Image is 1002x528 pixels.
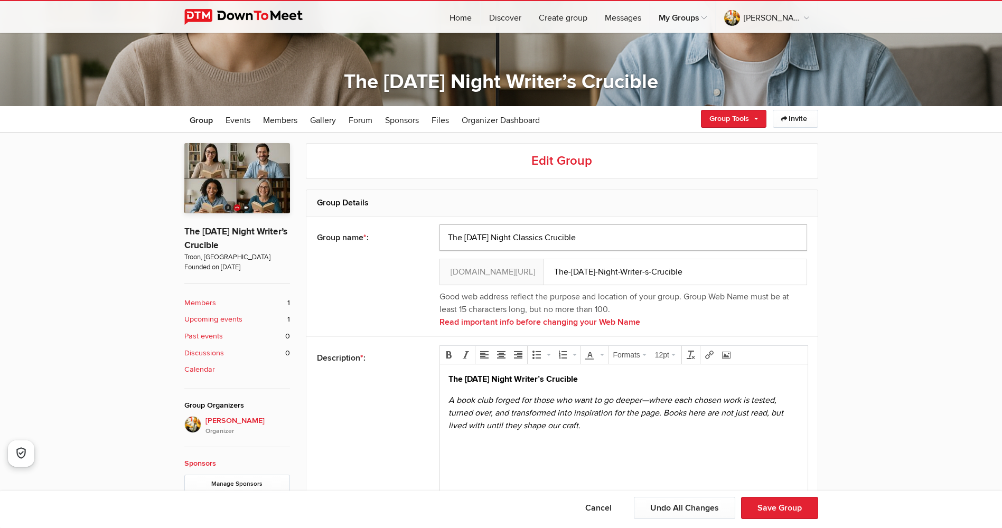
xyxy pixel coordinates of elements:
[184,226,287,251] a: The [DATE] Night Writer’s Crucible
[462,115,540,126] span: Organizer Dashboard
[184,314,290,325] a: Upcoming events 1
[184,364,290,375] a: Calendar
[555,347,579,363] div: Numbered list
[343,106,378,133] a: Forum
[773,110,818,128] a: Invite
[184,416,201,433] img: Jim
[184,297,216,309] b: Members
[651,347,680,363] div: Font Sizes
[184,252,290,262] span: Troon, [GEOGRAPHIC_DATA]
[306,143,818,179] h2: Edit Group
[285,331,290,342] span: 0
[701,110,766,128] a: Group Tools
[285,347,290,359] span: 0
[205,427,290,436] i: Organizer
[432,115,449,126] span: Files
[184,475,290,493] a: Manage Sponsors
[655,350,669,360] span: 12pt
[458,347,474,363] div: Italic
[184,331,290,342] a: Past events 0
[701,347,717,363] div: Insert/edit link
[741,497,818,519] button: Save Group
[456,106,545,133] a: Organizer Dashboard
[344,70,658,94] a: The [DATE] Night Writer’s Crucible
[184,416,290,436] a: [PERSON_NAME]Organizer
[716,1,818,33] a: [PERSON_NAME]
[385,115,419,126] span: Sponsors
[380,106,424,133] a: Sponsors
[317,190,807,215] h2: Group Details
[184,9,319,25] img: DownToMeet
[310,115,336,126] span: Gallery
[184,364,215,375] b: Calendar
[441,347,457,363] div: Bold
[263,115,297,126] span: Members
[287,297,290,309] span: 1
[305,106,341,133] a: Gallery
[349,115,372,126] span: Forum
[476,347,492,363] div: Align left
[287,314,290,325] span: 1
[481,1,530,33] a: Discover
[439,224,807,251] input: Group name
[184,459,216,468] a: Sponsors
[184,400,290,411] div: Group Organizers
[184,106,218,133] a: Group
[184,143,290,213] img: The Friday Night Writer’s Crucible
[184,314,242,325] b: Upcoming events
[184,297,290,309] a: Members 1
[439,290,807,328] div: Good web address reflect the purpose and location of your group. Group Web Name must be at least ...
[718,347,734,363] div: Insert/edit image
[569,497,628,519] button: Cancel
[529,347,554,363] div: Bullet list
[441,1,480,33] a: Home
[426,106,454,133] a: Files
[493,347,509,363] div: Align center
[439,317,640,327] a: Read important info before changing your Web Name
[582,347,607,363] div: Text color
[317,345,415,371] div: Description :
[596,1,650,33] a: Messages
[205,415,290,436] span: [PERSON_NAME]
[510,347,526,363] div: Align right
[184,262,290,272] span: Founded on [DATE]
[650,1,715,33] a: My Groups
[190,115,213,126] span: Group
[613,351,640,359] span: Formats
[530,1,596,33] a: Create group
[184,347,224,359] b: Discussions
[683,347,699,363] div: Clear formatting
[226,115,250,126] span: Events
[220,106,256,133] a: Events
[184,331,223,342] b: Past events
[317,224,415,251] div: Group name :
[184,347,290,359] a: Discussions 0
[634,497,735,519] button: Undo All Changes
[258,106,303,133] a: Members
